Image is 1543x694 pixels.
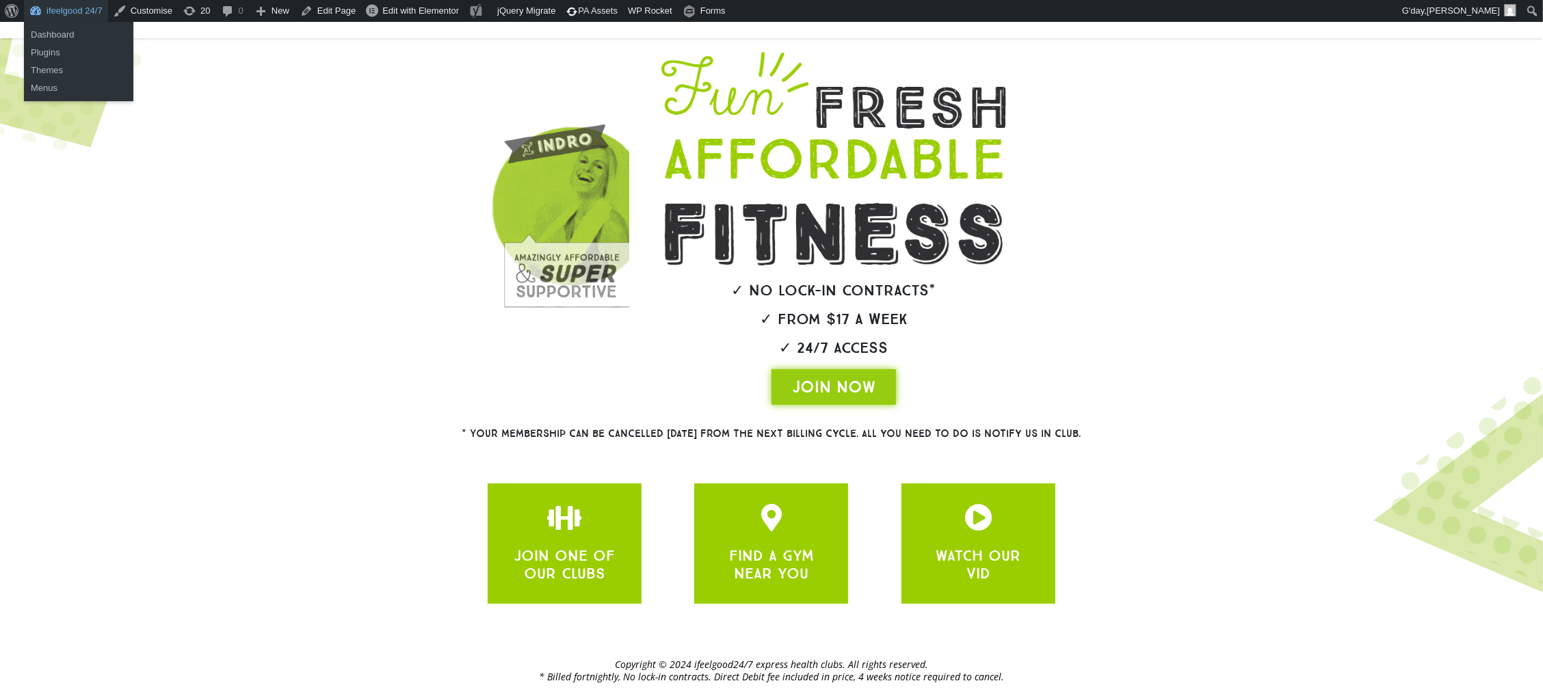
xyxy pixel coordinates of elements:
[24,26,133,44] a: Dashboard
[622,283,1045,298] h2: ✓ No lock-in contracts*
[551,504,578,531] a: JOIN ONE OF OUR CLUBS
[24,44,133,62] a: Plugins
[412,429,1131,439] h2: * Your membership can be cancelled [DATE] from the next billing cycle. All you need to do is noti...
[514,546,615,583] a: JOIN ONE OF OUR CLUBS
[1427,5,1500,16] span: [PERSON_NAME]
[771,369,896,405] a: JOIN NOW
[729,546,814,583] a: FIND A GYM NEAR YOU
[622,312,1045,327] h2: ✓ From $17 a week
[792,376,875,398] span: JOIN NOW
[24,22,133,66] ul: ifeelgood 24/7
[936,546,1020,583] a: WATCH OUR VID
[964,504,992,531] a: WATCH OUR VID
[622,341,1045,356] h2: ✓ 24/7 Access
[334,658,1209,683] h2: Copyright © 2024 ifeelgood24/7 express health clubs. All rights reserved. * Billed fortnightly, N...
[24,79,133,97] a: Menus
[24,57,133,101] ul: ifeelgood 24/7
[24,62,133,79] a: Themes
[382,5,459,16] span: Edit with Elementor
[758,504,785,531] a: FIND A GYM NEAR YOU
